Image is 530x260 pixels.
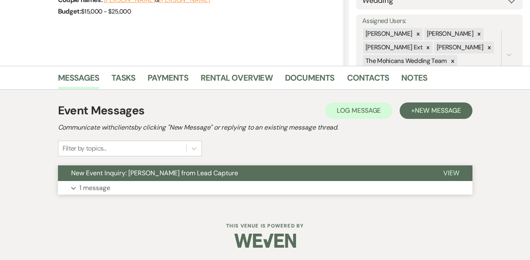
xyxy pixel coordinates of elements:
span: Log Message [337,106,381,115]
a: Documents [285,71,335,89]
a: Notes [401,71,427,89]
div: [PERSON_NAME] [363,28,414,40]
h2: Communicate with clients by clicking "New Message" or replying to an existing message thread. [58,123,472,132]
span: New Message [415,106,461,115]
a: Tasks [111,71,135,89]
div: [PERSON_NAME] [424,28,475,40]
a: Payments [148,71,188,89]
div: Filter by topics... [62,144,106,153]
h1: Event Messages [58,102,145,119]
span: View [443,169,459,177]
button: Log Message [325,102,392,119]
button: 1 message [58,181,472,195]
div: The Mohicans Wedding Team [363,55,448,67]
span: Budget: [58,7,81,16]
p: 1 message [79,183,110,193]
button: View [430,165,472,181]
div: [PERSON_NAME] [434,42,485,53]
a: Contacts [347,71,389,89]
img: Weven Logo [234,226,296,255]
button: +New Message [400,102,472,119]
label: Assigned Users: [362,15,516,27]
span: $15,000 - $25,000 [81,7,131,16]
span: New Event Inquiry: [PERSON_NAME] from Lead Capture [71,169,238,177]
button: New Event Inquiry: [PERSON_NAME] from Lead Capture [58,165,430,181]
div: [PERSON_NAME] Ext [363,42,424,53]
a: Messages [58,71,100,89]
a: Rental Overview [201,71,273,89]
